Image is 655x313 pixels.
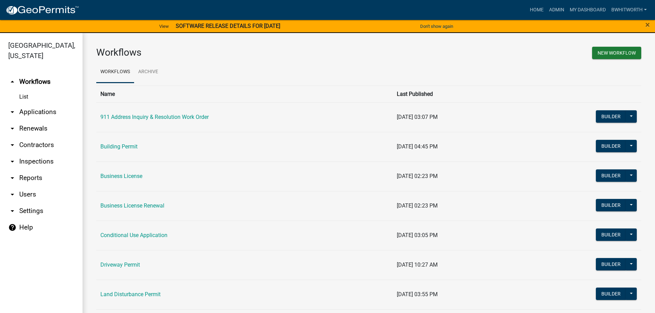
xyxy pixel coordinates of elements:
a: Business License Renewal [100,202,164,209]
i: arrow_drop_up [8,78,17,86]
a: Land Disturbance Permit [100,291,161,298]
button: Builder [596,228,626,241]
th: Name [96,86,393,102]
a: Building Permit [100,143,138,150]
span: [DATE] 03:55 PM [397,291,438,298]
i: arrow_drop_down [8,108,17,116]
button: New Workflow [592,47,641,59]
strong: SOFTWARE RELEASE DETAILS FOR [DATE] [176,23,280,29]
a: Admin [546,3,567,16]
button: Builder [596,140,626,152]
a: Driveway Permit [100,261,140,268]
a: My Dashboard [567,3,609,16]
a: BWhitworth [609,3,649,16]
h3: Workflows [96,47,364,58]
i: arrow_drop_down [8,157,17,166]
span: [DATE] 04:45 PM [397,143,438,150]
i: help [8,223,17,232]
button: Builder [596,110,626,123]
span: [DATE] 03:05 PM [397,232,438,238]
i: arrow_drop_down [8,190,17,199]
button: Builder [596,199,626,211]
span: × [645,20,650,30]
span: [DATE] 10:27 AM [397,261,438,268]
a: Workflows [96,61,134,83]
i: arrow_drop_down [8,174,17,182]
i: arrow_drop_down [8,141,17,149]
span: [DATE] 02:23 PM [397,202,438,209]
button: Builder [596,169,626,182]
span: [DATE] 02:23 PM [397,173,438,179]
a: Archive [134,61,162,83]
i: arrow_drop_down [8,207,17,215]
button: Builder [596,288,626,300]
button: Builder [596,258,626,270]
span: [DATE] 03:07 PM [397,114,438,120]
a: Home [527,3,546,16]
a: Conditional Use Application [100,232,167,238]
a: 911 Address Inquiry & Resolution Work Order [100,114,209,120]
a: View [156,21,172,32]
th: Last Published [393,86,516,102]
i: arrow_drop_down [8,124,17,133]
button: Don't show again [417,21,456,32]
a: Business License [100,173,142,179]
button: Close [645,21,650,29]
